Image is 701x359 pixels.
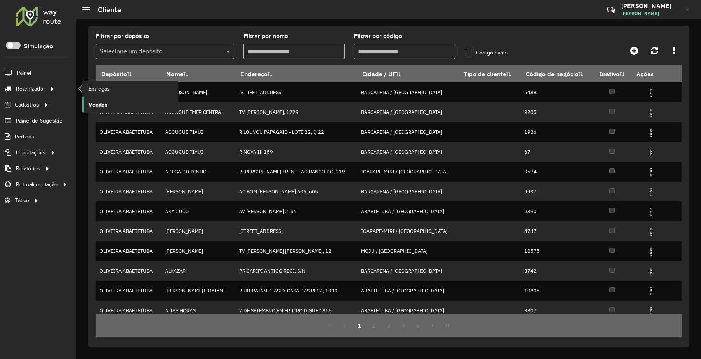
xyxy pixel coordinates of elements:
a: Contato Rápido [602,2,619,18]
td: AC BOM [PERSON_NAME] 605, 605 [235,182,357,201]
td: TV [PERSON_NAME] [PERSON_NAME], 12 [235,241,357,261]
label: Simulação [24,42,53,51]
span: Painel de Sugestão [16,117,62,125]
a: Vendas [82,97,178,112]
td: [PERSON_NAME] [161,221,235,241]
td: ALTAS HORAS [161,301,235,320]
td: OLIVEIRA ABAETETUBA [96,182,161,201]
td: ABAETETUBA / [GEOGRAPHIC_DATA] [357,301,458,320]
span: Vendas [88,101,107,109]
td: 10575 [520,241,593,261]
label: Filtrar por depósito [96,32,149,41]
td: OLIVEIRA ABAETETUBA [96,241,161,261]
th: Inativo [593,66,631,82]
th: Depósito [96,66,161,82]
td: 4747 [520,221,593,241]
td: OLIVEIRA ABAETETUBA [96,122,161,142]
td: [PERSON_NAME] [161,241,235,261]
td: OLIVEIRA ABAETETUBA [96,261,161,281]
span: Retroalimentação [16,180,58,189]
td: R [PERSON_NAME] FRENTE AO BANCO DO, 919 [235,162,357,182]
h3: [PERSON_NAME] [621,2,680,10]
td: [STREET_ADDRESS] [235,82,357,102]
button: 2 [366,318,381,333]
th: Nome [161,66,235,82]
td: PR CARIPI ANTIGO REGI, S/N [235,261,357,281]
td: ALKAZAR [161,261,235,281]
td: OLIVEIRA ABAETETUBA [96,281,161,301]
label: Filtrar por nome [243,32,288,41]
td: ABAETETUBA / [GEOGRAPHIC_DATA] [357,201,458,221]
td: MOJU / [GEOGRAPHIC_DATA] [357,241,458,261]
button: 5 [411,318,426,333]
td: AV [PERSON_NAME] 2, SN [235,201,357,221]
span: [PERSON_NAME] [621,10,680,17]
td: BARCARENA / [GEOGRAPHIC_DATA] [357,82,458,102]
button: Next Page [425,318,440,333]
td: BARCARENA / [GEOGRAPHIC_DATA] [357,122,458,142]
td: 7 DE SETEMBRO,EM FR TIRO D GUE 1865 [235,301,357,320]
td: ABAETETUBA / [GEOGRAPHIC_DATA] [357,281,458,301]
td: 9574 [520,162,593,182]
td: 67 [520,142,593,162]
td: R UBIRATAM DIASPX CASA DAS PECA, 1930 [235,281,357,301]
span: Cadastros [15,101,39,109]
div: Críticas? Dúvidas? Elogios? Sugestões? Entre em contato conosco! [514,2,595,23]
button: 1 [352,318,367,333]
td: BARCARENA / [GEOGRAPHIC_DATA] [357,142,458,162]
td: OLIVEIRA ABAETETUBA [96,221,161,241]
span: Roteirizador [16,85,45,93]
td: OLIVEIRA ABAETETUBA [96,301,161,320]
td: OLIVEIRA ABAETETUBA [96,201,161,221]
td: OLIVEIRA ABAETETUBA [96,142,161,162]
span: Entregas [88,85,110,93]
h2: Cliente [90,5,121,14]
td: ACOUGUE PIAUI [161,142,235,162]
span: Tático [15,196,29,205]
span: Pedidos [15,133,34,141]
td: BARCARENA / [GEOGRAPHIC_DATA] [357,182,458,201]
td: OLIVEIRA ABAETETUBA [96,162,161,182]
td: A [PERSON_NAME] [161,82,235,102]
th: Tipo de cliente [458,66,520,82]
th: Cidade / UF [357,66,458,82]
td: IGARAPE-MIRI / [GEOGRAPHIC_DATA] [357,162,458,182]
th: Código de negócio [520,66,593,82]
td: R NOVA II, 159 [235,142,357,162]
td: IGARAPE-MIRI / [GEOGRAPHIC_DATA] [357,221,458,241]
td: ACOUGUE PIAUI [161,122,235,142]
span: Importações [16,149,46,157]
td: 1926 [520,122,593,142]
button: Last Page [440,318,455,333]
td: 9937 [520,182,593,201]
td: R LOUVOU PAPAGAIO - LOTE 22, Q 22 [235,122,357,142]
td: 10805 [520,281,593,301]
td: ACOUGUE EMER CENTRAL [161,102,235,122]
td: 9205 [520,102,593,122]
span: Painel [17,69,31,77]
button: 4 [396,318,411,333]
td: TV [PERSON_NAME], 1229 [235,102,357,122]
button: 3 [381,318,396,333]
td: 3807 [520,301,593,320]
td: 5488 [520,82,593,102]
td: [PERSON_NAME] [161,182,235,201]
td: 9390 [520,201,593,221]
td: [PERSON_NAME] E DAIANE [161,281,235,301]
td: ADEGA DO DINHO [161,162,235,182]
td: 3742 [520,261,593,281]
a: Entregas [82,81,178,96]
td: AKY COCO [161,201,235,221]
td: [STREET_ADDRESS] [235,221,357,241]
th: Endereço [235,66,357,82]
label: Código exato [465,49,508,57]
label: Filtrar por código [354,32,402,41]
td: BARCARENA / [GEOGRAPHIC_DATA] [357,102,458,122]
td: BARCARENA / [GEOGRAPHIC_DATA] [357,261,458,281]
span: Relatórios [16,165,40,173]
th: Ações [631,66,678,82]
